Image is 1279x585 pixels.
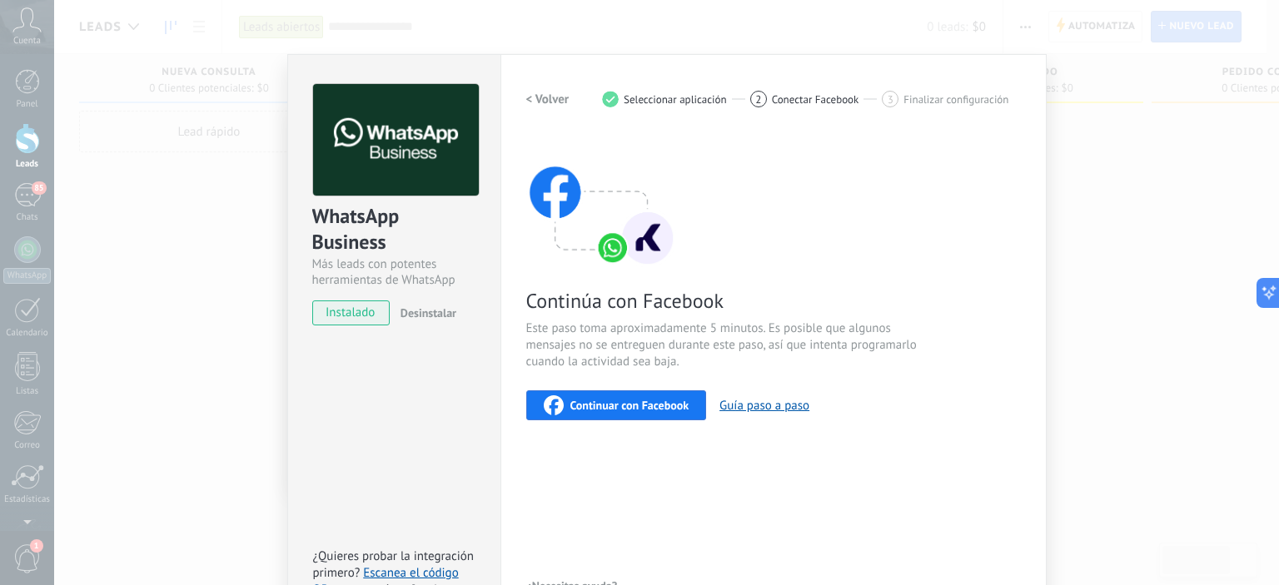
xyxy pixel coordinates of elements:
span: Conectar Facebook [772,93,859,106]
img: connect with facebook [526,134,676,267]
span: Seleccionar aplicación [624,93,727,106]
span: Finalizar configuración [903,93,1008,106]
button: Guía paso a paso [719,398,809,414]
span: Este paso toma aproximadamente 5 minutos. Es posible que algunos mensajes no se entreguen durante... [526,320,923,370]
img: logo_main.png [313,84,479,196]
span: ¿Quieres probar la integración primero? [313,548,475,581]
span: Desinstalar [401,305,456,320]
span: 2 [755,92,761,107]
h2: < Volver [526,92,570,107]
button: Continuar con Facebook [526,390,707,420]
span: Continúa con Facebook [526,288,923,314]
div: WhatsApp Business [312,203,476,256]
span: instalado [313,300,389,325]
span: 3 [888,92,893,107]
button: < Volver [526,84,570,114]
div: Más leads con potentes herramientas de WhatsApp [312,256,476,288]
button: Desinstalar [394,300,456,325]
span: Continuar con Facebook [570,399,689,411]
